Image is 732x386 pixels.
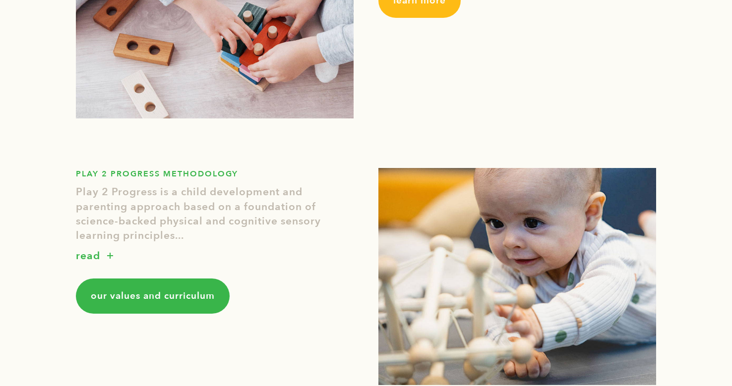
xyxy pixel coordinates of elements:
span: our values and curriculum [91,289,215,302]
a: our values and curriculum [76,278,230,313]
h1: PLAY 2 PROGRESS METHODOLOGY [76,168,354,180]
b: Play 2 Progress is a child development and parenting approach based on a foundation of science-ba... [76,185,321,243]
p: read [76,248,100,264]
b: . [181,228,184,243]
